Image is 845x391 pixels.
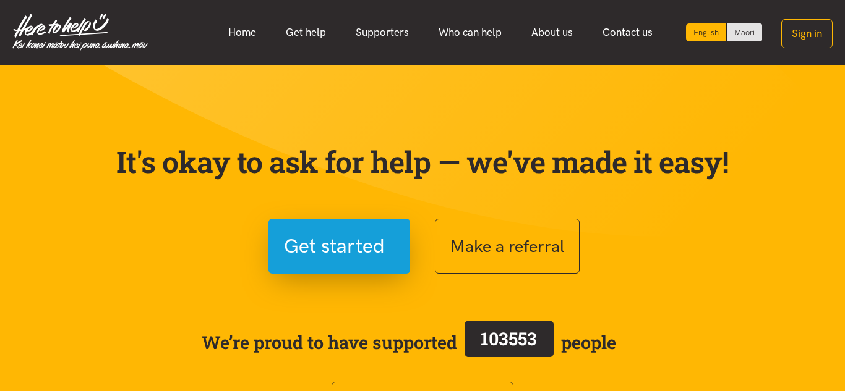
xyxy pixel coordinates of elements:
[213,19,271,46] a: Home
[727,23,762,41] a: Switch to Te Reo Māori
[781,19,833,48] button: Sign in
[686,23,763,41] div: Language toggle
[202,318,616,366] span: We’re proud to have supported people
[457,318,561,366] a: 103553
[341,19,424,46] a: Supporters
[588,19,667,46] a: Contact us
[686,23,727,41] div: Current language
[424,19,517,46] a: Who can help
[271,19,341,46] a: Get help
[284,230,385,262] span: Get started
[113,144,732,180] p: It's okay to ask for help — we've made it easy!
[268,219,410,274] button: Get started
[481,327,537,350] span: 103553
[12,14,148,51] img: Home
[517,19,588,46] a: About us
[435,219,580,274] button: Make a referral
